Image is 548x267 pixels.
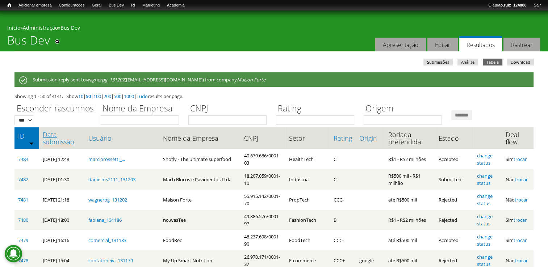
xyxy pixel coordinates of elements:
a: Bus Dev [105,2,127,9]
a: Início [7,24,20,31]
th: Rodada pretendida [385,127,435,149]
td: R$1 - R$2 milhões [385,149,435,169]
a: change status [477,193,493,207]
td: FashionTech [285,210,330,230]
td: PropTech [285,190,330,210]
a: 1000 [124,93,134,99]
a: Configurações [55,2,88,9]
td: B [330,210,356,230]
em: Maison Forte [237,76,265,83]
a: Apresentação [375,38,426,52]
td: Shotly - The ultimate superfood [159,149,240,169]
a: change status [477,233,493,247]
a: fabiana_131186 [88,217,122,223]
a: Bus Dev [60,24,80,31]
td: Mach Blocos e Pavimentos Ltda [159,169,240,190]
td: até R$500 mil [385,230,435,250]
a: 500 [114,93,121,99]
td: Maison Forte [159,190,240,210]
td: Sim [502,230,534,250]
em: wagnerpg_131202 [86,76,125,83]
a: 7484 [18,156,28,162]
td: Sim [502,149,534,169]
td: 18.207.059/0001-10 [240,169,286,190]
a: change status [477,152,493,166]
td: R$500 mil - R$1 milhão [385,169,435,190]
td: Não [502,190,534,210]
a: wagnerpg_131202 [88,196,127,203]
td: [DATE] 21:18 [39,190,84,210]
a: trocar [515,196,528,203]
a: 7479 [18,237,28,243]
h1: Bus Dev [7,33,50,51]
td: [DATE] 18:00 [39,210,84,230]
a: 7481 [18,196,28,203]
td: Rejected [435,210,473,230]
a: Origin [359,135,381,142]
td: [DATE] 16:16 [39,230,84,250]
a: Início [4,2,15,9]
a: trocar [514,217,527,223]
td: Accepted [435,230,473,250]
td: 40.679.686/0001-03 [240,149,286,169]
a: Resultados [459,36,502,52]
td: 49.886.576/0001-97 [240,210,286,230]
div: » » [7,24,541,33]
a: Tudo [137,93,148,99]
a: comercial_131183 [88,237,126,243]
a: Editar [427,38,458,52]
td: Accepted [435,149,473,169]
div: Submission reply sent to ([EMAIL_ADDRESS][DOMAIN_NAME]) from company [14,72,534,87]
label: Nome da Empresa [101,102,184,115]
a: 100 [93,93,101,99]
div: Showing 1 - 50 of 4141. Show | | | | | | results per page. [14,93,534,100]
th: Estado [435,127,473,149]
a: trocar [514,237,527,243]
a: Sair [530,2,544,9]
a: Olájoao.ruiz_124888 [485,2,530,9]
a: Academia [163,2,188,9]
label: Origem [364,102,447,115]
span: Início [7,3,11,8]
a: Adicionar empresa [15,2,55,9]
a: Administração [23,24,58,31]
label: Esconder rascunhos [14,102,96,115]
a: Rastrear [503,38,540,52]
td: 48.237.698/0001-90 [240,230,286,250]
a: Submissões [423,59,453,65]
a: 7480 [18,217,28,223]
a: RI [127,2,139,9]
td: CCC- [330,190,356,210]
a: Análise [457,59,478,65]
a: trocar [515,257,528,264]
a: trocar [514,156,527,162]
td: C [330,149,356,169]
a: 10 [78,93,83,99]
td: CCC- [330,230,356,250]
td: C [330,169,356,190]
td: [DATE] 12:48 [39,149,84,169]
a: danielms2111_131203 [88,176,135,183]
img: ordem crescente [29,141,34,145]
td: Não [502,169,534,190]
a: Marketing [139,2,163,9]
td: FoodRec [159,230,240,250]
a: contatoheivi_131179 [88,257,133,264]
a: trocar [515,176,528,183]
label: CNPJ [188,102,271,115]
td: Submitted [435,169,473,190]
td: Indústria [285,169,330,190]
a: 200 [104,93,111,99]
td: no.wasTee [159,210,240,230]
a: 7478 [18,257,28,264]
a: change status [477,213,493,227]
th: Nome da Empresa [159,127,240,149]
label: Rating [276,102,359,115]
td: [DATE] 01:30 [39,169,84,190]
td: HealthTech [285,149,330,169]
td: Sim [502,210,534,230]
a: marciorossetti_... [88,156,125,162]
a: Rating [334,135,352,142]
a: Geral [88,2,105,9]
td: FoodTech [285,230,330,250]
